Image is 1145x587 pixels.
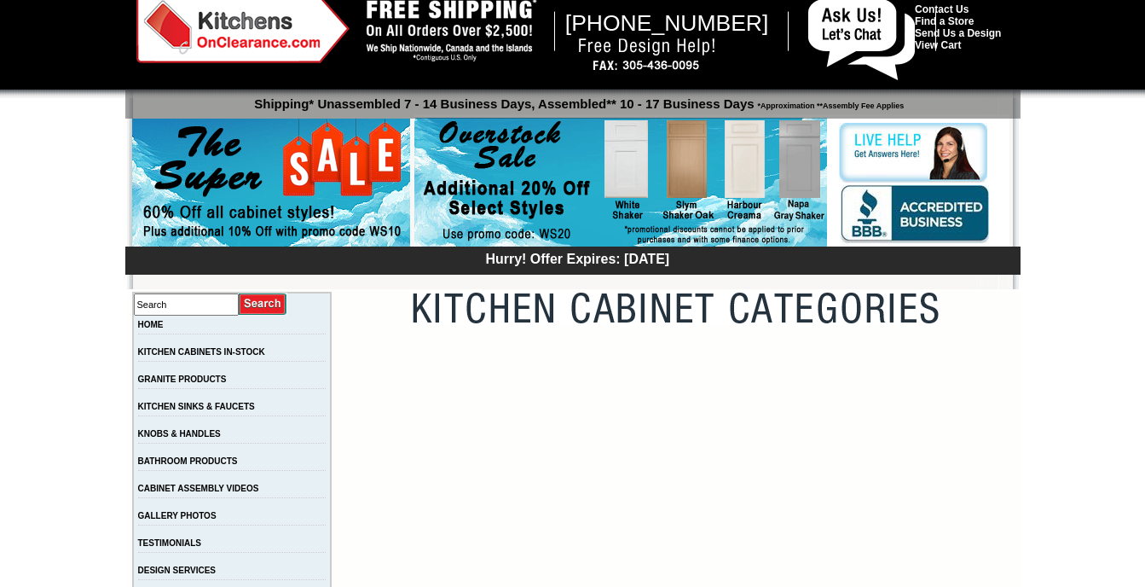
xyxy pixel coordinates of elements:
[915,27,1001,39] a: Send Us a Design
[138,347,265,357] a: KITCHEN CABINETS IN-STOCK
[138,429,221,439] a: KNOBS & HANDLES
[138,511,217,520] a: GALLERY PHOTOS
[565,10,769,36] span: [PHONE_NUMBER]
[138,375,227,384] a: GRANITE PRODUCTS
[138,566,217,575] a: DESIGN SERVICES
[138,456,238,466] a: BATHROOM PRODUCTS
[755,97,905,110] span: *Approximation **Assembly Fee Applies
[915,15,974,27] a: Find a Store
[138,402,255,411] a: KITCHEN SINKS & FAUCETS
[138,538,201,548] a: TESTIMONIALS
[915,3,969,15] a: Contact Us
[915,39,961,51] a: View Cart
[134,89,1021,111] p: Shipping* Unassembled 7 - 14 Business Days, Assembled** 10 - 17 Business Days
[138,484,259,493] a: CABINET ASSEMBLY VIDEOS
[239,293,287,316] input: Submit
[134,249,1021,267] div: Hurry! Offer Expires: [DATE]
[138,320,164,329] a: HOME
